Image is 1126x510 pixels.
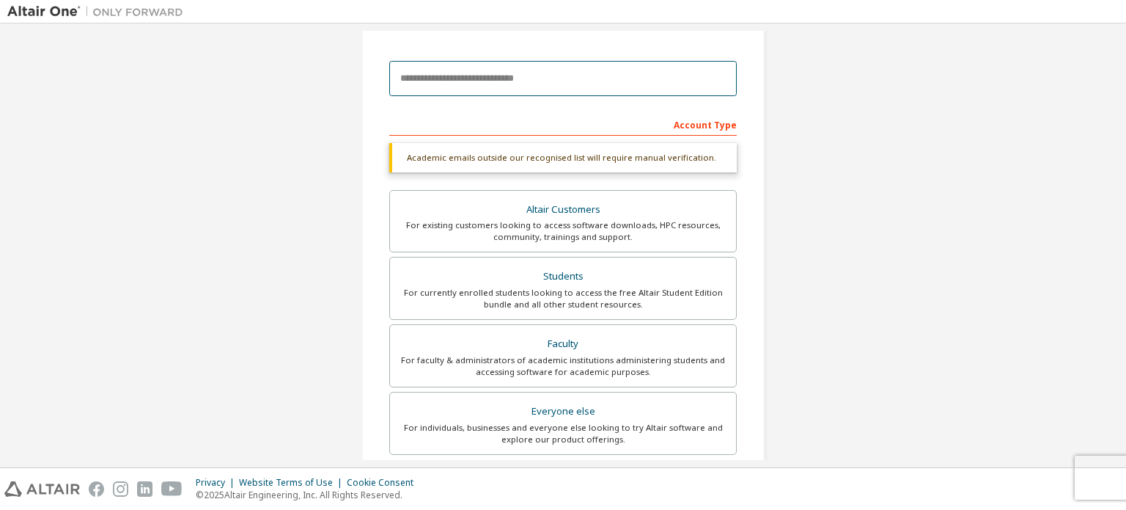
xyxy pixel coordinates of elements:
[389,112,737,136] div: Account Type
[399,334,727,354] div: Faculty
[399,354,727,378] div: For faculty & administrators of academic institutions administering students and accessing softwa...
[239,477,347,489] div: Website Terms of Use
[113,481,128,497] img: instagram.svg
[399,401,727,422] div: Everyone else
[161,481,183,497] img: youtube.svg
[399,287,727,310] div: For currently enrolled students looking to access the free Altair Student Edition bundle and all ...
[399,219,727,243] div: For existing customers looking to access software downloads, HPC resources, community, trainings ...
[7,4,191,19] img: Altair One
[4,481,80,497] img: altair_logo.svg
[196,477,239,489] div: Privacy
[196,489,422,501] p: © 2025 Altair Engineering, Inc. All Rights Reserved.
[89,481,104,497] img: facebook.svg
[399,266,727,287] div: Students
[399,200,727,220] div: Altair Customers
[347,477,422,489] div: Cookie Consent
[389,143,737,172] div: Academic emails outside our recognised list will require manual verification.
[399,422,727,445] div: For individuals, businesses and everyone else looking to try Altair software and explore our prod...
[137,481,152,497] img: linkedin.svg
